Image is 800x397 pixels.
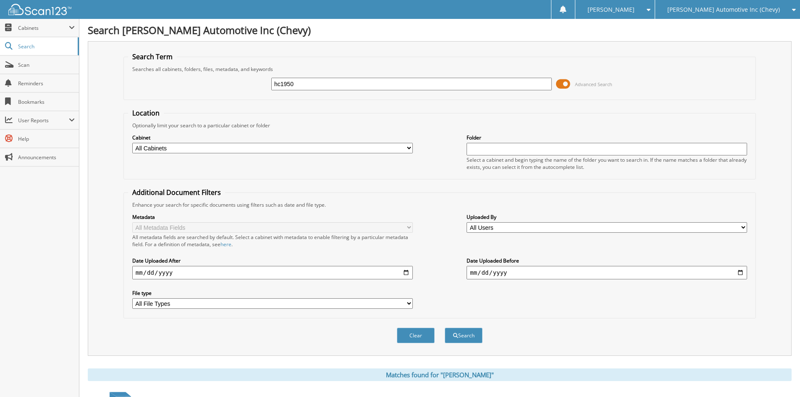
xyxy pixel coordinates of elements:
[88,23,792,37] h1: Search [PERSON_NAME] Automotive Inc (Chevy)
[18,154,75,161] span: Announcements
[132,289,413,297] label: File type
[467,134,747,141] label: Folder
[220,241,231,248] a: here
[588,7,635,12] span: [PERSON_NAME]
[467,257,747,264] label: Date Uploaded Before
[132,234,413,248] div: All metadata fields are searched by default. Select a cabinet with metadata to enable filtering b...
[18,80,75,87] span: Reminders
[132,213,413,221] label: Metadata
[128,201,751,208] div: Enhance your search for specific documents using filters such as date and file type.
[18,117,69,124] span: User Reports
[128,122,751,129] div: Optionally limit your search to a particular cabinet or folder
[667,7,780,12] span: [PERSON_NAME] Automotive Inc (Chevy)
[467,156,747,171] div: Select a cabinet and begin typing the name of the folder you want to search in. If the name match...
[18,24,69,32] span: Cabinets
[132,134,413,141] label: Cabinet
[132,257,413,264] label: Date Uploaded After
[397,328,435,343] button: Clear
[467,266,747,279] input: end
[132,266,413,279] input: start
[18,43,73,50] span: Search
[18,61,75,68] span: Scan
[575,81,612,87] span: Advanced Search
[128,188,225,197] legend: Additional Document Filters
[128,66,751,73] div: Searches all cabinets, folders, files, metadata, and keywords
[128,52,177,61] legend: Search Term
[445,328,483,343] button: Search
[8,4,71,15] img: scan123-logo-white.svg
[758,357,800,397] iframe: Chat Widget
[128,108,164,118] legend: Location
[467,213,747,221] label: Uploaded By
[18,135,75,142] span: Help
[88,368,792,381] div: Matches found for "[PERSON_NAME]"
[18,98,75,105] span: Bookmarks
